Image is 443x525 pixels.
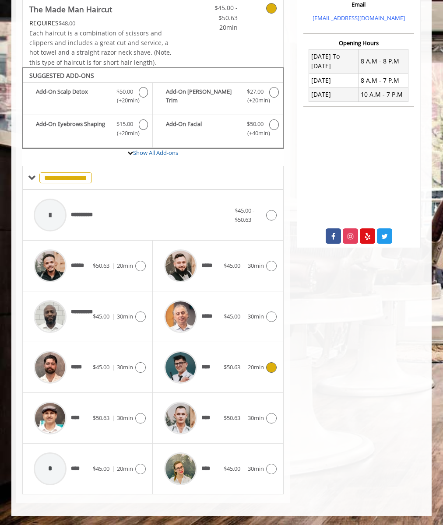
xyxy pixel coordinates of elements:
span: 30min [248,262,264,269]
span: | [112,363,115,371]
span: 30min [248,312,264,320]
label: Add-On Facial [157,119,278,140]
span: $50.63 [93,262,109,269]
span: $50.63 [93,414,109,422]
td: [DATE] [309,87,359,101]
span: 30min [117,414,133,422]
a: [EMAIL_ADDRESS][DOMAIN_NAME] [313,14,405,22]
span: | [243,312,246,320]
span: 30min [248,465,264,472]
span: | [112,312,115,320]
b: Add-On Scalp Detox [36,87,111,105]
span: $45.00 [224,465,240,472]
span: $50.63 [224,414,240,422]
span: (+20min ) [246,96,265,105]
b: Add-On Facial [166,119,241,138]
span: (+20min ) [115,129,134,138]
span: $50.00 [116,87,133,96]
span: $45.00 [224,312,240,320]
span: 20min [248,363,264,371]
span: Each haircut is a combination of scissors and clippers and includes a great cut and service, a ho... [29,29,172,66]
span: $45.00 - $50.63 [235,206,254,224]
label: Add-On Beard Trim [157,87,278,108]
label: Add-On Eyebrows Shaping [27,119,148,140]
td: 8 A.M - 7 P.M [359,73,408,87]
span: $27.00 [247,87,264,96]
a: Show All Add-ons [133,149,178,157]
span: $45.00 - $50.63 [196,3,237,23]
span: | [112,262,115,269]
span: $45.00 [93,312,109,320]
span: 20min [117,465,133,472]
span: $50.00 [247,119,264,129]
b: SUGGESTED ADD-ONS [29,71,94,80]
span: 30min [117,363,133,371]
h3: Email [306,1,412,7]
span: | [112,465,115,472]
b: The Made Man Haircut [29,3,112,15]
span: | [243,414,246,422]
td: 8 A.M - 8 P.M [359,49,408,73]
span: 20min [117,262,133,269]
span: 30min [117,312,133,320]
b: Add-On [PERSON_NAME] Trim [166,87,241,105]
span: (+20min ) [115,96,134,105]
span: | [243,363,246,371]
span: 20min [196,23,237,32]
b: Add-On Eyebrows Shaping [36,119,111,138]
span: | [243,465,246,472]
label: Add-On Scalp Detox [27,87,148,108]
span: | [243,262,246,269]
span: $45.00 [224,262,240,269]
div: $48.00 [29,18,175,28]
td: [DATE] [309,73,359,87]
td: [DATE] To [DATE] [309,49,359,73]
span: $45.00 [93,465,109,472]
span: 30min [248,414,264,422]
span: (+40min ) [246,129,265,138]
span: This service needs some Advance to be paid before we block your appointment [29,19,59,27]
td: 10 A.M - 7 P.M [359,87,408,101]
span: $45.00 [93,363,109,371]
h3: Opening Hours [303,40,414,46]
span: $15.00 [116,119,133,129]
span: | [112,414,115,422]
div: The Made Man Haircut Add-onS [22,67,284,149]
span: $50.63 [224,363,240,371]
